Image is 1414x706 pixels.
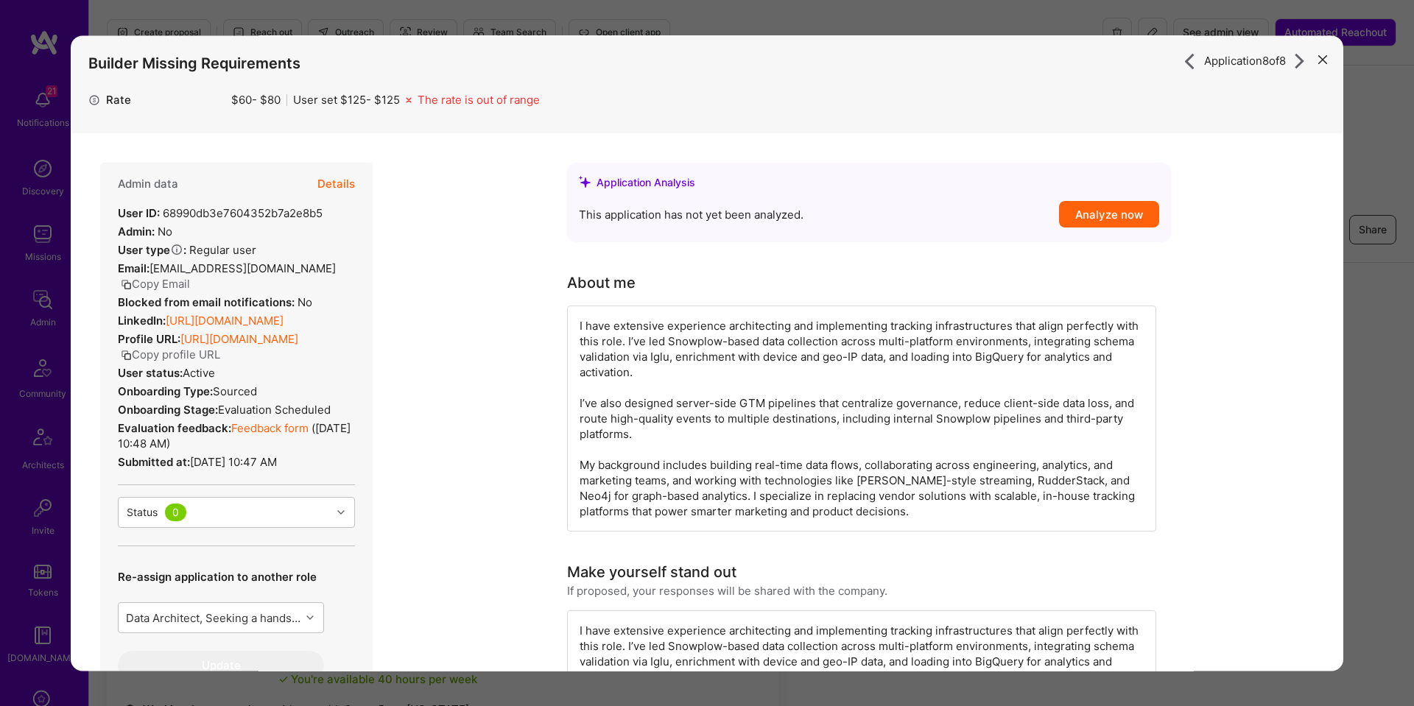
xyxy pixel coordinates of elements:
[231,92,540,116] div: $ 60 - $ 80 User set $ 125 - $ 125
[71,35,1343,671] div: modal
[180,332,298,346] a: [URL][DOMAIN_NAME]
[118,403,218,417] strong: Onboarding Stage:
[406,92,412,109] i: icon Missing
[567,561,736,583] div: Make yourself stand out
[337,509,345,516] i: icon Chevron
[118,651,324,680] button: Update
[183,366,215,380] span: Active
[1059,201,1159,227] button: Analyze now
[118,295,298,309] strong: Blocked from email notifications:
[121,279,132,290] i: icon Copy
[170,243,183,256] i: Help
[165,504,186,521] div: 0
[118,177,178,191] h4: Admin data
[121,347,220,362] button: Copy profile URL
[418,92,540,116] div: The rate is out of range
[1204,54,1286,69] span: Application 8 of 8
[121,276,190,292] button: Copy Email
[118,294,312,310] div: No
[231,421,309,435] a: Feedback form
[1292,53,1309,70] i: icon ArrowRight
[118,314,166,328] strong: LinkedIn:
[567,272,636,294] div: About me
[567,583,887,599] div: If proposed, your responses will be shared with the company.
[597,174,695,190] div: Application Analysis
[190,455,277,469] span: [DATE] 10:47 AM
[118,366,183,380] strong: User status:
[567,306,1156,532] div: I have extensive experience architecting and implementing tracking infrastructures that align per...
[150,261,336,275] span: [EMAIL_ADDRESS][DOMAIN_NAME]
[106,92,231,116] div: Rate
[213,384,257,398] span: sourced
[118,205,323,221] div: 68990db3e7604352b7a2e8b5
[118,224,172,239] div: No
[88,92,100,109] i: icon MoneyGray
[118,420,355,451] div: ( [DATE] 10:48 AM )
[118,206,160,220] strong: User ID:
[126,610,302,626] div: Data Architect, Seeking a hands-on Tracking Engineer to own and expand our event tracking infrast...
[118,243,186,257] strong: User type :
[118,225,155,239] strong: Admin:
[118,242,256,258] div: Regular user
[88,55,300,73] h4: Builder Missing Requirements
[166,314,284,328] a: [URL][DOMAIN_NAME]
[1318,56,1327,65] i: icon Close
[118,384,213,398] strong: Onboarding Type:
[118,569,324,585] p: Re-assign application to another role
[218,403,331,417] span: Evaluation Scheduled
[121,350,132,361] i: icon Copy
[118,455,190,469] strong: Submitted at:
[127,505,158,520] div: Status
[306,614,314,621] i: icon Chevron
[579,207,803,222] span: This application has not yet been analyzed.
[1181,53,1198,70] i: icon ArrowRight
[118,421,231,435] strong: Evaluation feedback:
[317,163,355,205] button: Details
[118,332,180,346] strong: Profile URL:
[118,261,150,275] strong: Email:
